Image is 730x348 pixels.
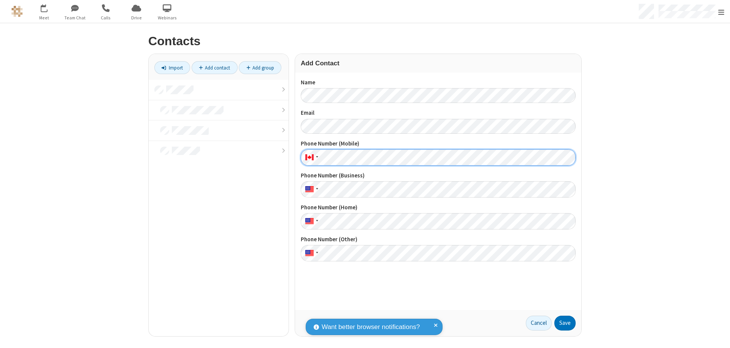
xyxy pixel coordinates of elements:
span: Team Chat [60,14,89,21]
a: Import [154,61,190,74]
h2: Contacts [148,35,582,48]
div: United States: + 1 [301,213,321,229]
span: Drive [122,14,151,21]
label: Phone Number (Home) [301,203,576,212]
span: Calls [91,14,120,21]
div: United States: + 1 [301,245,321,261]
span: Meet [30,14,58,21]
label: Phone Number (Other) [301,235,576,244]
a: Cancel [526,316,552,331]
span: Webinars [153,14,181,21]
label: Email [301,109,576,117]
label: Phone Number (Mobile) [301,139,576,148]
img: QA Selenium DO NOT DELETE OR CHANGE [11,6,23,17]
label: Name [301,78,576,87]
span: Want better browser notifications? [322,322,420,332]
button: Save [554,316,576,331]
h3: Add Contact [301,60,576,67]
a: Add group [239,61,281,74]
label: Phone Number (Business) [301,171,576,180]
div: Canada: + 1 [301,149,321,166]
a: Add contact [192,61,238,74]
div: United States: + 1 [301,181,321,198]
div: 4 [46,4,51,10]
